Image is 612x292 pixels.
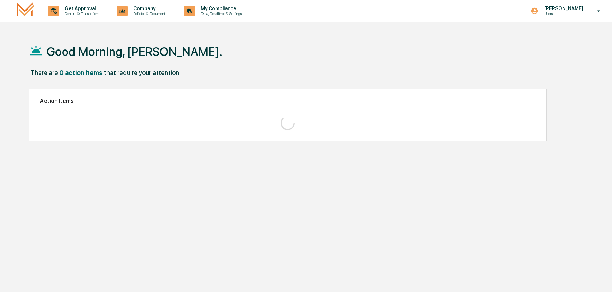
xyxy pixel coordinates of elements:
[17,2,34,19] img: logo
[40,98,536,104] h2: Action Items
[195,11,245,16] p: Data, Deadlines & Settings
[128,11,170,16] p: Policies & Documents
[539,11,587,16] p: Users
[128,6,170,11] p: Company
[30,69,58,76] div: There are
[195,6,245,11] p: My Compliance
[59,69,102,76] div: 0 action items
[59,6,103,11] p: Get Approval
[59,11,103,16] p: Content & Transactions
[47,45,222,59] h1: Good Morning, [PERSON_NAME].
[539,6,587,11] p: [PERSON_NAME]
[104,69,181,76] div: that require your attention.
